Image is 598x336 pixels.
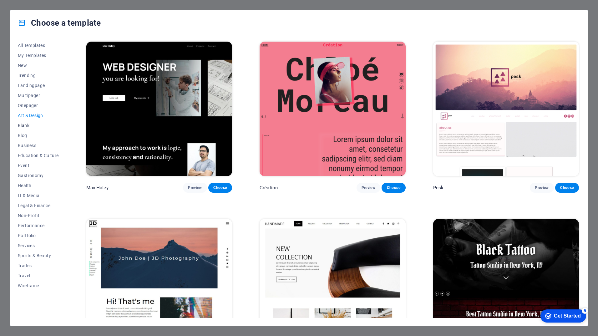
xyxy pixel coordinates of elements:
span: Sports & Beauty [18,253,59,258]
button: Multipager [18,90,59,100]
span: New [18,63,59,68]
button: Onepager [18,100,59,110]
img: Max Hatzy [86,42,232,176]
span: Choose [387,185,400,190]
div: Get Started [18,7,45,13]
button: Sports & Beauty [18,251,59,261]
span: Trending [18,73,59,78]
span: Performance [18,223,59,228]
span: My Templates [18,53,59,58]
button: Performance [18,221,59,231]
button: Art & Design [18,110,59,120]
button: IT & Media [18,191,59,201]
button: Landingpage [18,80,59,90]
button: Health [18,181,59,191]
span: Choose [213,185,227,190]
button: New [18,60,59,70]
button: Blog [18,130,59,140]
span: Event [18,163,59,168]
span: Preview [362,185,375,190]
button: All Templates [18,40,59,50]
span: Blog [18,133,59,138]
span: Blank [18,123,59,128]
button: Education & Culture [18,150,59,160]
p: Création [260,185,278,191]
button: Preview [357,183,380,193]
span: Landingpage [18,83,59,88]
span: Trades [18,263,59,268]
button: Services [18,241,59,251]
span: Business [18,143,59,148]
span: Multipager [18,93,59,98]
span: Non-Profit [18,213,59,218]
button: Preview [530,183,554,193]
button: Choose [208,183,232,193]
button: Wireframe [18,281,59,291]
button: Portfolio [18,231,59,241]
span: Preview [535,185,549,190]
button: Travel [18,271,59,281]
button: Trending [18,70,59,80]
button: Blank [18,120,59,130]
span: Legal & Finance [18,203,59,208]
p: Pesk [433,185,444,191]
p: Max Hatzy [86,185,109,191]
div: Get Started 5 items remaining, 0% complete [5,3,51,16]
button: Preview [183,183,207,193]
span: Education & Culture [18,153,59,158]
span: Choose [560,185,574,190]
h4: Choose a template [18,18,101,28]
button: Gastronomy [18,171,59,181]
button: Legal & Finance [18,201,59,211]
span: Onepager [18,103,59,108]
button: Trades [18,261,59,271]
span: Travel [18,273,59,278]
span: Services [18,243,59,248]
button: Business [18,140,59,150]
span: Preview [188,185,202,190]
div: 5 [46,1,53,8]
img: Création [260,42,405,176]
img: Pesk [433,42,579,176]
span: Art & Design [18,113,59,118]
button: My Templates [18,50,59,60]
button: Non-Profit [18,211,59,221]
button: Choose [382,183,405,193]
span: Gastronomy [18,173,59,178]
button: Choose [555,183,579,193]
span: Health [18,183,59,188]
button: Event [18,160,59,171]
span: All Templates [18,43,59,48]
span: Portfolio [18,233,59,238]
span: IT & Media [18,193,59,198]
span: Wireframe [18,283,59,288]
